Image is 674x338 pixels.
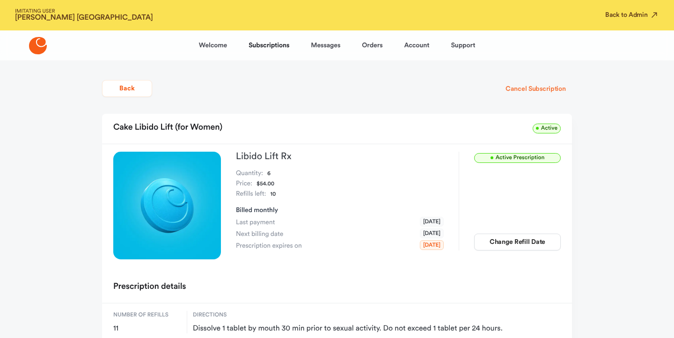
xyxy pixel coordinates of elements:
[249,34,289,57] a: Subscriptions
[236,169,263,179] dt: Quantity:
[236,218,275,227] span: Last payment
[236,241,302,250] span: Prescription expires on
[533,124,561,133] span: Active
[193,311,561,319] span: Directions
[362,34,382,57] a: Orders
[499,81,572,97] button: Cancel Subscription
[420,217,444,227] span: [DATE]
[102,80,152,97] button: Back
[199,34,227,57] a: Welcome
[474,153,561,163] span: Active Prescription
[267,169,271,179] dd: 6
[420,240,444,250] span: [DATE]
[113,311,181,319] span: Number of refills
[193,324,561,333] span: Dissolve 1 tablet by mouth 30 min prior to sexual activity. Do not exceed 1 tablet per 24 hours.
[113,279,186,295] h2: Prescription details
[474,234,561,250] button: Change Refill Date
[113,324,181,333] span: 11
[236,229,283,239] span: Next billing date
[113,119,222,136] h2: Cake Libido Lift (for Women)
[15,9,153,14] span: IMITATING USER
[236,189,266,199] dt: Refills left:
[113,152,221,259] img: Libido Lift Rx
[404,34,429,57] a: Account
[420,228,444,238] span: [DATE]
[15,14,153,22] strong: [PERSON_NAME] [GEOGRAPHIC_DATA]
[236,152,444,161] h3: Libido Lift Rx
[236,207,278,213] span: Billed monthly
[605,10,659,20] button: Back to Admin
[236,179,252,189] dt: Price:
[451,34,475,57] a: Support
[311,34,340,57] a: Messages
[270,189,276,199] dd: 10
[256,179,274,189] dd: $54.00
